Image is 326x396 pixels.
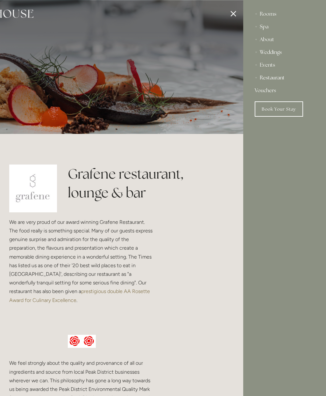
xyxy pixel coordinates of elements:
[255,20,315,33] div: Spa
[255,59,315,71] div: Events
[255,71,315,84] div: Restaurant
[255,101,303,117] a: Book Your Stay
[255,33,315,46] div: About
[255,46,315,59] div: Weddings
[255,84,315,97] a: Vouchers
[255,8,315,20] div: Rooms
